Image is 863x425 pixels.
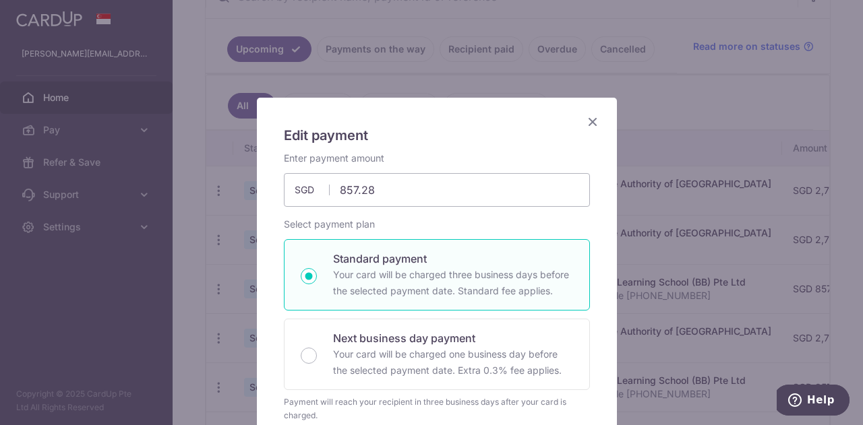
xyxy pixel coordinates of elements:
[333,267,573,299] p: Your card will be charged three business days before the selected payment date. Standard fee appl...
[333,346,573,379] p: Your card will be charged one business day before the selected payment date. Extra 0.3% fee applies.
[284,152,384,165] label: Enter payment amount
[284,125,590,146] h5: Edit payment
[333,251,573,267] p: Standard payment
[333,330,573,346] p: Next business day payment
[284,395,590,422] div: Payment will reach your recipient in three business days after your card is charged.
[284,218,375,231] label: Select payment plan
[284,173,590,207] input: 0.00
[777,385,850,418] iframe: Opens a widget where you can find more information
[30,9,58,22] span: Help
[585,114,601,130] button: Close
[295,183,330,197] span: SGD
